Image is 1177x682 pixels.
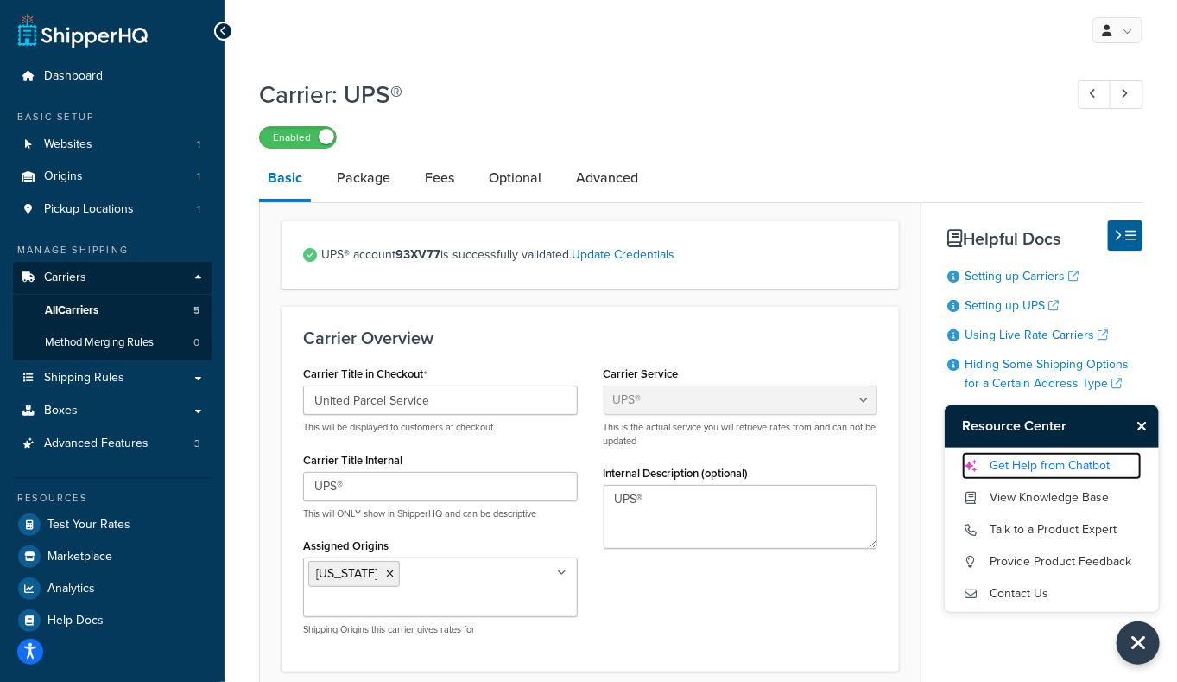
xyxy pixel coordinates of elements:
[13,541,212,572] a: Marketplace
[13,327,212,359] a: Method Merging Rules0
[44,271,86,285] span: Carriers
[1117,621,1160,665] button: Close Resource Center
[44,169,83,184] span: Origins
[13,129,212,161] li: Websites
[1108,220,1142,251] button: Hide Help Docs
[965,404,1133,422] a: Offering UPS [DATE] Delivery
[45,303,98,318] span: All Carriers
[965,326,1108,344] a: Using Live Rate Carriers
[13,509,212,540] a: Test Your Rates
[47,582,95,596] span: Analytics
[13,194,212,226] li: Pickup Locations
[13,243,212,258] div: Manage Shipping
[13,362,212,394] a: Shipping Rules
[13,428,212,460] li: Advanced Features
[945,405,1129,447] h3: Resource Center
[44,137,92,152] span: Websites
[193,335,199,350] span: 0
[13,605,212,636] a: Help Docs
[303,539,389,552] label: Assigned Origins
[604,485,878,549] textarea: UPS®
[47,614,104,628] span: Help Docs
[197,169,200,184] span: 1
[328,157,399,199] a: Package
[303,507,578,520] p: This will ONLY show in ShipperHQ and can be descriptive
[44,69,103,84] span: Dashboard
[197,202,200,217] span: 1
[13,110,212,124] div: Basic Setup
[604,421,878,448] p: This is the actual service you will retrieve rates from and can not be updated
[13,61,212,92] a: Dashboard
[13,262,212,294] a: Carriers
[13,573,212,604] a: Analytics
[47,518,130,532] span: Test Your Rates
[316,564,377,583] span: [US_STATE]
[965,355,1129,392] a: Hiding Some Shipping Options for a Certain Address Type
[47,550,112,564] span: Marketplace
[480,157,550,199] a: Optional
[303,328,877,347] h3: Carrier Overview
[965,296,1059,315] a: Setting up UPS
[1078,80,1111,109] a: Previous Record
[962,452,1142,480] a: Get Help from Chatbot
[13,262,212,360] li: Carriers
[962,580,1142,608] a: Contact Us
[260,127,336,148] label: Enabled
[303,367,427,381] label: Carrier Title in Checkout
[259,157,311,202] a: Basic
[303,454,402,467] label: Carrier Title Internal
[321,243,877,267] span: UPS® account is successfully validated.
[44,437,149,451] span: Advanced Features
[13,327,212,359] li: Method Merging Rules
[962,548,1142,576] a: Provide Product Feedback
[947,229,1142,248] h3: Helpful Docs
[13,295,212,327] a: AllCarriers5
[395,245,440,264] strong: 93XV77
[604,467,749,480] label: Internal Description (optional)
[13,491,212,506] div: Resources
[44,202,134,217] span: Pickup Locations
[303,421,578,434] p: This will be displayed to customers at checkout
[13,161,212,193] li: Origins
[1129,416,1159,437] button: Close Resource Center
[44,371,124,386] span: Shipping Rules
[194,437,200,451] span: 3
[572,245,674,264] a: Update Credentials
[45,335,154,350] span: Method Merging Rules
[13,129,212,161] a: Websites1
[13,161,212,193] a: Origins1
[259,78,1046,112] h1: Carrier: UPS®
[13,395,212,427] a: Boxes
[13,194,212,226] a: Pickup Locations1
[197,137,200,152] span: 1
[567,157,647,199] a: Advanced
[962,516,1142,544] a: Talk to a Product Expert
[965,267,1079,285] a: Setting up Carriers
[13,428,212,460] a: Advanced Features3
[303,623,578,636] p: Shipping Origins this carrier gives rates for
[962,484,1142,512] a: View Knowledge Base
[604,367,679,380] label: Carrier Service
[416,157,463,199] a: Fees
[44,404,78,418] span: Boxes
[193,303,199,318] span: 5
[1110,80,1143,109] a: Next Record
